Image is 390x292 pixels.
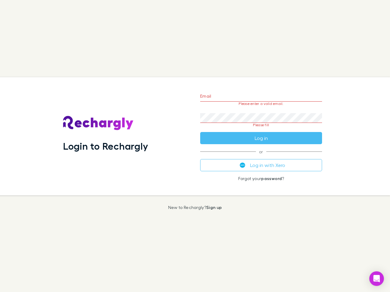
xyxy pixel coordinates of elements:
p: New to Rechargly? [168,205,222,210]
img: Xero's logo [240,162,245,168]
p: Forgot your ? [200,176,322,181]
p: Please enter a valid email. [200,102,322,106]
a: password [261,176,282,181]
button: Log in [200,132,322,144]
div: Open Intercom Messenger [369,271,384,286]
img: Rechargly's Logo [63,116,134,130]
button: Log in with Xero [200,159,322,171]
a: Sign up [206,205,222,210]
p: Please fill [200,123,322,127]
h1: Login to Rechargly [63,140,148,152]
